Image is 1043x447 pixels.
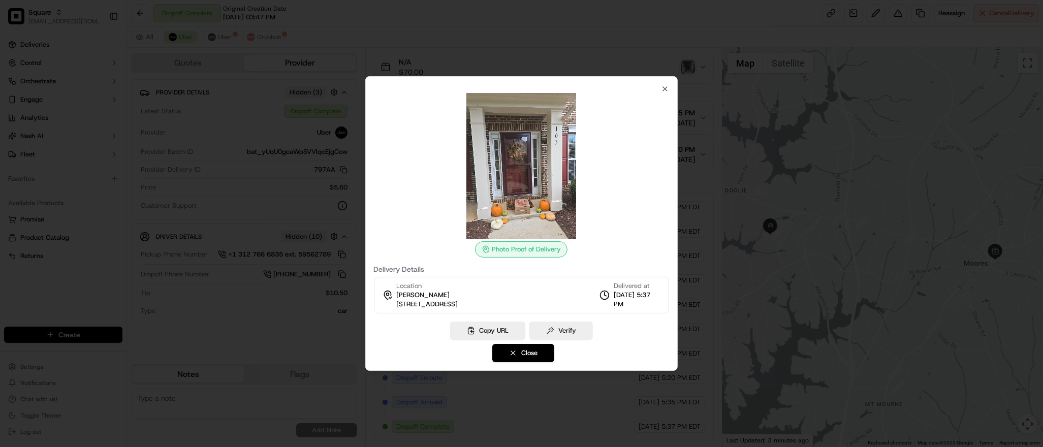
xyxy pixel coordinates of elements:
span: Location [397,281,422,291]
label: Delivery Details [374,266,670,273]
span: [DATE] 5:37 PM [614,291,660,309]
button: Start new chat [173,100,185,112]
p: Welcome 👋 [10,41,185,57]
button: Copy URL [450,322,525,340]
input: Got a question? Start typing here... [26,66,183,76]
div: 💻 [86,148,94,156]
div: Photo Proof of Delivery [475,241,567,258]
a: Powered byPylon [72,172,123,180]
span: [STREET_ADDRESS] [397,300,458,309]
img: Nash [10,10,30,30]
a: 📗Knowledge Base [6,143,82,162]
span: [PERSON_NAME] [397,291,450,300]
span: Knowledge Base [20,147,78,157]
a: 💻API Documentation [82,143,167,162]
button: Verify [529,322,593,340]
button: Close [492,344,554,362]
img: 1736555255976-a54dd68f-1ca7-489b-9aae-adbdc363a1c4 [10,97,28,115]
div: 📗 [10,148,18,156]
span: Delivered at [614,281,660,291]
div: Start new chat [35,97,167,107]
span: Pylon [101,172,123,180]
span: API Documentation [96,147,163,157]
div: We're available if you need us! [35,107,129,115]
img: photo_proof_of_delivery image [448,93,594,239]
